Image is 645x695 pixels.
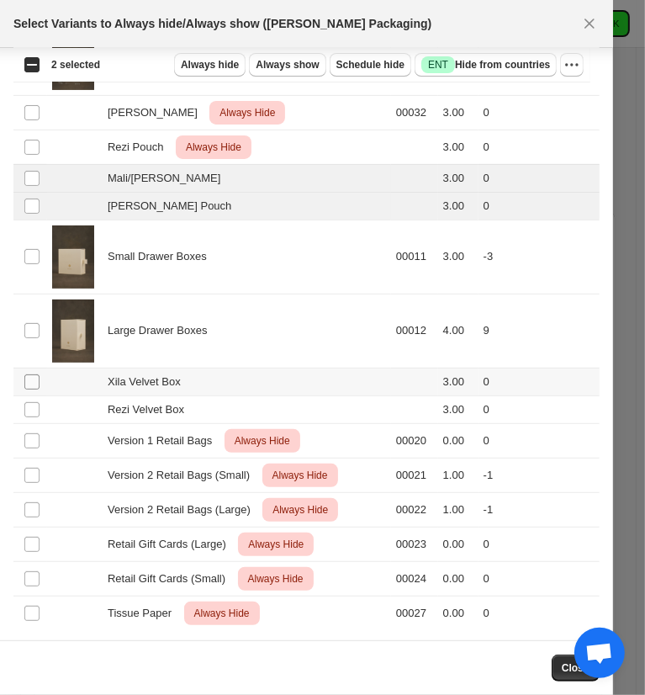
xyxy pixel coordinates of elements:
[391,423,438,458] td: 00020
[13,15,431,32] h2: Select Variants to Always hide/Always show ([PERSON_NAME] Packaging)
[245,534,307,554] span: Always Hide
[336,58,404,72] span: Schedule hide
[560,53,584,77] button: More actions
[552,655,600,682] button: Close
[438,527,478,561] td: 0.00
[478,368,600,395] td: 0
[231,431,293,451] span: Always Hide
[108,501,260,518] span: Version 2 Retail Bags (Large)
[108,536,235,553] span: Retail Gift Cards (Large)
[181,58,239,72] span: Always hide
[245,569,307,589] span: Always Hide
[108,467,259,484] span: Version 2 Retail Bags (Small)
[576,10,603,37] button: Close
[391,220,438,294] td: 00011
[478,192,600,220] td: 0
[108,170,230,187] span: Mali/[PERSON_NAME]
[191,603,253,623] span: Always Hide
[478,492,600,527] td: -1
[108,401,193,418] span: Rezi Velvet Box
[478,596,600,630] td: 0
[415,53,557,77] button: SuccessENTHide from countries
[478,561,600,596] td: 0
[391,492,438,527] td: 00022
[256,58,319,72] span: Always show
[438,561,478,596] td: 0.00
[391,95,438,130] td: 00032
[108,139,172,156] span: Rezi Pouch
[51,58,100,72] span: 2 selected
[438,192,478,220] td: 3.00
[478,527,600,561] td: 0
[478,220,600,294] td: -3
[391,561,438,596] td: 00024
[438,492,478,527] td: 1.00
[478,395,600,423] td: 0
[478,164,600,192] td: 0
[391,458,438,492] td: 00021
[108,104,207,121] span: [PERSON_NAME]
[438,423,478,458] td: 0.00
[421,56,550,73] span: Hide from countries
[108,605,181,622] span: Tissue Paper
[108,322,216,339] span: Large Drawer Boxes
[391,527,438,561] td: 00023
[269,500,331,520] span: Always Hide
[52,300,94,363] img: image_e6482d87-6127-42d6-972c-c8f199b41f83.jpg
[108,374,190,390] span: Xila Velvet Box
[174,53,246,77] button: Always hide
[478,294,600,368] td: 9
[391,596,438,630] td: 00027
[52,225,94,289] img: image_19ec8c53-888e-40f6-8d27-0821b8ba8e32.jpg
[478,423,600,458] td: 0
[438,368,478,395] td: 3.00
[574,628,625,678] div: Open chat
[438,596,478,630] td: 0.00
[428,58,448,72] span: ENT
[330,53,411,77] button: Schedule hide
[216,103,278,123] span: Always Hide
[478,95,600,130] td: 0
[108,248,216,265] span: Small Drawer Boxes
[108,432,221,449] span: Version 1 Retail Bags
[249,53,325,77] button: Always show
[478,130,600,164] td: 0
[108,570,235,587] span: Retail Gift Cards (Small)
[108,198,241,215] span: [PERSON_NAME] Pouch
[269,465,331,485] span: Always Hide
[438,395,478,423] td: 3.00
[438,220,478,294] td: 3.00
[438,164,478,192] td: 3.00
[562,661,589,675] span: Close
[438,130,478,164] td: 3.00
[438,294,478,368] td: 4.00
[438,95,478,130] td: 3.00
[478,458,600,492] td: -1
[438,458,478,492] td: 1.00
[391,294,438,368] td: 00012
[182,137,245,157] span: Always Hide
